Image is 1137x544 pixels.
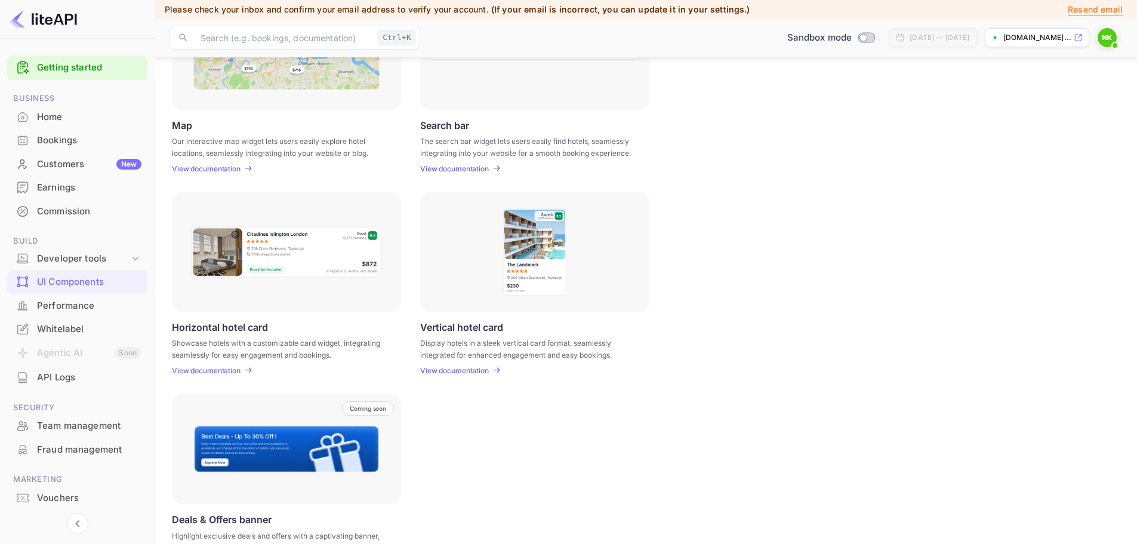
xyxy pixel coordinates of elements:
[7,438,147,462] div: Fraud management
[502,207,568,297] img: Vertical hotel card Frame
[7,438,147,460] a: Fraud management
[7,56,147,80] div: Getting started
[420,321,503,333] p: Vertical hotel card
[37,443,141,457] div: Fraud management
[787,31,852,45] span: Sandbox mode
[37,134,141,147] div: Bookings
[116,159,141,170] div: New
[7,401,147,414] span: Security
[7,248,147,269] div: Developer tools
[7,176,147,199] div: Earnings
[782,31,880,45] div: Switch to Production mode
[7,176,147,198] a: Earnings
[37,299,141,313] div: Performance
[7,129,147,152] div: Bookings
[420,337,634,359] p: Display hotels in a sleek vertical card format, seamlessly integrated for enhanced engagement and...
[7,294,147,316] a: Performance
[7,153,147,176] div: CustomersNew
[37,419,141,433] div: Team management
[37,322,141,336] div: Whitelabel
[190,226,383,278] img: Horizontal hotel card Frame
[37,205,141,219] div: Commission
[420,164,489,173] p: View documentation
[491,4,750,14] span: (If your email is incorrect, you can update it in your settings.)
[7,318,147,341] div: Whitelabel
[172,321,268,333] p: Horizontal hotel card
[7,106,147,129] div: Home
[7,414,147,438] div: Team management
[420,164,492,173] a: View documentation
[7,153,147,175] a: CustomersNew
[7,235,147,248] span: Build
[1003,32,1071,43] p: [DOMAIN_NAME]...
[172,119,192,131] p: Map
[172,366,244,375] a: View documentation
[172,337,386,359] p: Showcase hotels with a customizable card widget, integrating seamlessly for easy engagement and b...
[7,129,147,151] a: Bookings
[350,405,386,412] p: Coming soon
[378,30,415,45] div: Ctrl+K
[37,491,141,505] div: Vouchers
[7,318,147,340] a: Whitelabel
[172,164,244,173] a: View documentation
[165,4,489,14] span: Please check your inbox and confirm your email address to verify your account.
[7,200,147,223] div: Commission
[1068,3,1123,16] p: Resend email
[910,32,969,43] div: [DATE] — [DATE]
[172,366,241,375] p: View documentation
[7,366,147,389] div: API Logs
[37,252,130,266] div: Developer tools
[193,425,380,473] img: Banner Frame
[7,487,147,510] div: Vouchers
[420,119,469,131] p: Search bar
[7,473,147,486] span: Marketing
[172,514,272,525] p: Deals & Offers banner
[7,366,147,388] a: API Logs
[7,106,147,128] a: Home
[7,487,147,509] a: Vouchers
[37,371,141,385] div: API Logs
[193,26,374,50] input: Search (e.g. bookings, documentation)
[420,366,492,375] a: View documentation
[37,275,141,289] div: UI Components
[37,158,141,171] div: Customers
[10,10,77,29] img: LiteAPI logo
[7,294,147,318] div: Performance
[1098,28,1117,47] img: nick kuijpers
[7,271,147,293] a: UI Components
[37,181,141,195] div: Earnings
[7,414,147,437] a: Team management
[7,92,147,105] span: Business
[420,366,489,375] p: View documentation
[7,200,147,222] a: Commission
[172,164,241,173] p: View documentation
[172,136,386,157] p: Our interactive map widget lets users easily explore hotel locations, seamlessly integrating into...
[7,271,147,294] div: UI Components
[420,136,634,157] p: The search bar widget lets users easily find hotels, seamlessly integrating into your website for...
[37,110,141,124] div: Home
[37,61,141,75] a: Getting started
[67,513,88,534] button: Collapse navigation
